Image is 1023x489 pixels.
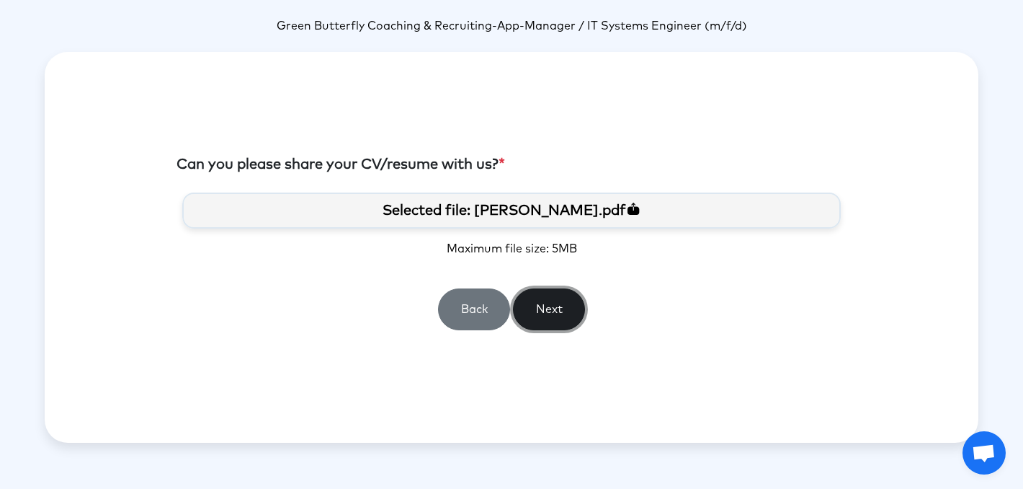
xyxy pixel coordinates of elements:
button: Back [438,288,510,330]
label: Selected file: [PERSON_NAME].pdf [182,193,841,229]
span: App-Manager / IT Systems Engineer (m/f/d) [497,20,747,32]
a: Open chat [962,431,1006,475]
p: Maximum file size: 5MB [182,240,841,257]
label: Can you please share your CV/resume with us? [177,154,505,175]
span: Green Butterfly Coaching & Recruiting [277,20,492,32]
p: - [45,17,978,35]
button: Next [513,288,585,330]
